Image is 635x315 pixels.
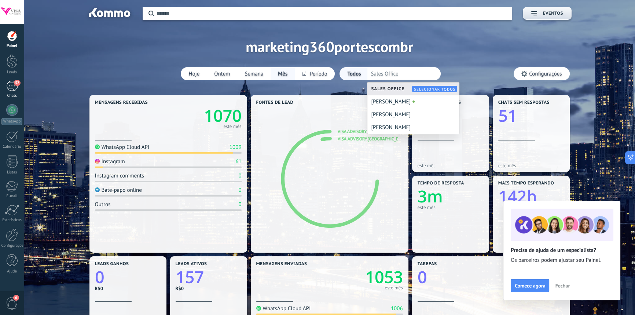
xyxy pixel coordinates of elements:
[95,158,125,165] div: Instagram
[95,266,104,288] text: 0
[555,283,570,288] span: Fechar
[1,70,23,75] div: Leads
[515,283,545,288] span: Comece agora
[95,201,111,208] div: Outros
[256,100,294,105] span: Fontes de lead
[338,128,367,135] a: Visa Advisory
[418,266,564,288] a: 0
[418,205,484,210] div: este mês
[371,86,408,92] span: Sales Office
[204,105,242,127] text: 1070
[1,243,23,248] div: Configurações
[498,163,564,168] div: este mês
[238,187,241,194] div: 0
[176,285,242,292] div: R$0
[181,67,207,80] button: Hoje
[295,67,334,80] button: Período
[95,285,161,292] div: R$0
[418,261,437,267] span: Tarefas
[414,87,455,92] span: Selecionar todos
[1,194,23,199] div: E-mail
[367,108,459,121] div: [PERSON_NAME]
[223,125,241,128] div: este mês
[95,144,100,149] img: WhatsApp Cloud API
[95,172,144,179] div: Instagram comments
[176,261,207,267] span: Leads ativos
[391,305,403,312] div: 1006
[95,100,148,105] span: Mensagens recebidas
[523,7,571,20] button: Eventos
[418,266,427,288] text: 0
[256,305,311,312] div: WhatsApp Cloud API
[511,247,613,254] h2: Precisa de ajuda de um especialista?
[511,257,613,264] span: Os parceiros podem ajustar seu Painel.
[237,67,271,80] button: Semana
[367,95,459,108] div: [PERSON_NAME]
[418,163,484,168] div: este mês
[207,67,237,80] button: Ontem
[14,80,20,86] span: 52
[543,11,563,16] span: Eventos
[418,185,443,208] text: 3m
[498,185,537,208] text: 142h
[1,269,23,274] div: Ajuda
[498,181,554,186] span: Mais tempo esperando
[368,67,431,80] button: Selecionar usuárioSales Office
[498,185,564,208] a: 142h
[498,100,550,105] span: Chats sem respostas
[95,187,100,192] img: Bate-papo online
[552,280,573,291] button: Fechar
[95,266,161,288] a: 0
[1,218,23,223] div: Estatísticas
[238,201,241,208] div: 0
[1,118,22,125] div: WhatsApp
[385,286,403,290] div: este mês
[95,159,100,164] img: Instagram
[95,261,129,267] span: Leads ganhos
[256,306,261,311] img: WhatsApp Cloud API
[1,44,23,48] div: Painel
[238,172,241,179] div: 0
[330,266,403,288] a: 1053
[365,266,403,288] text: 1053
[367,121,459,134] div: [PERSON_NAME]
[168,105,242,127] a: 1070
[1,94,23,98] div: Chats
[340,67,368,80] button: Todos
[176,266,242,288] a: 157
[498,105,517,127] text: 51
[1,144,23,149] div: Calendário
[511,279,549,292] button: Comece agora
[230,144,242,151] div: 1009
[95,187,142,194] div: Bate-papo online
[13,295,19,301] span: 6
[338,136,407,142] a: visa.advisory.[GEOGRAPHIC_DATA]
[418,181,464,186] span: Tempo de resposta
[271,67,295,80] button: Mês
[256,261,307,267] span: Mensagens enviadas
[529,71,562,77] span: Configurações
[235,158,241,165] div: 61
[1,170,23,175] div: Listas
[95,144,150,151] div: WhatsApp Cloud API
[176,266,204,288] text: 157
